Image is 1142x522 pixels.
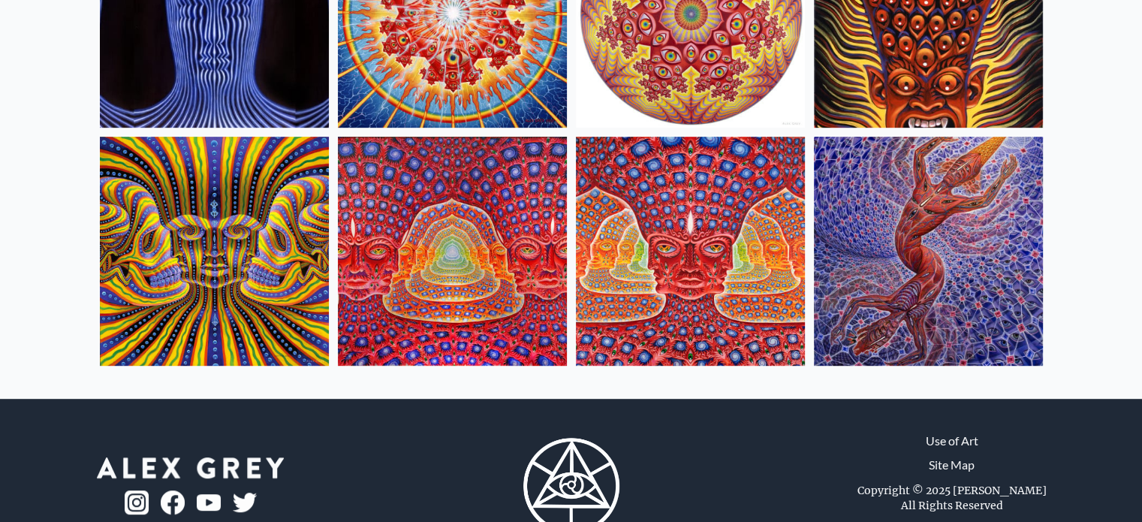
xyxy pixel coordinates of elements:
[197,494,221,511] img: youtube-logo.png
[901,498,1003,513] div: All Rights Reserved
[125,490,149,514] img: ig-logo.png
[233,493,257,512] img: twitter-logo.png
[857,483,1047,498] div: Copyright © 2025 [PERSON_NAME]
[161,490,185,514] img: fb-logo.png
[926,432,978,450] a: Use of Art
[929,456,975,474] a: Site Map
